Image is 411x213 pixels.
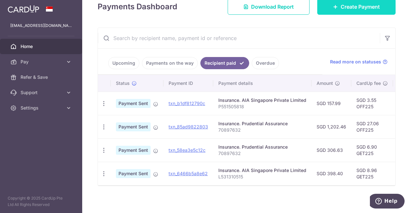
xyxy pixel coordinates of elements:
[351,162,393,185] td: SGD 8.96 GET225
[116,169,151,178] span: Payment Sent
[218,127,306,133] p: 70897632
[311,115,351,138] td: SGD 1,202.46
[116,146,151,155] span: Payment Sent
[251,3,294,11] span: Download Report
[218,150,306,157] p: 70897632
[218,103,306,110] p: P551505818
[21,105,63,111] span: Settings
[169,124,208,129] a: txn_85ad9822803
[330,59,381,65] span: Read more on statuses
[21,74,63,80] span: Refer & Save
[116,122,151,131] span: Payment Sent
[218,120,306,127] div: Insurance. Prudential Assurance
[116,80,130,86] span: Status
[351,92,393,115] td: SGD 3.55 OFF225
[370,194,405,210] iframe: Opens a widget where you can find more information
[330,59,388,65] a: Read more on statuses
[21,59,63,65] span: Pay
[218,167,306,174] div: Insurance. AIA Singapore Private Limited
[213,75,311,92] th: Payment details
[218,174,306,180] p: L531310515
[98,1,177,12] h4: Payments Dashboard
[218,144,306,150] div: Insurance. Prudential Assurance
[311,162,351,185] td: SGD 398.40
[142,57,198,69] a: Payments on the way
[169,147,205,153] a: txn_58ea3e5c12c
[116,99,151,108] span: Payment Sent
[351,115,393,138] td: SGD 27.06 OFF225
[317,80,333,86] span: Amount
[169,171,208,176] a: txn_6466b5a8e62
[311,138,351,162] td: SGD 306.63
[169,101,205,106] a: txn_b1df812790c
[21,89,63,96] span: Support
[98,28,380,48] input: Search by recipient name, payment id or reference
[163,75,213,92] th: Payment ID
[252,57,279,69] a: Overdue
[341,3,380,11] span: Create Payment
[21,43,63,50] span: Home
[10,22,72,29] p: [EMAIL_ADDRESS][DOMAIN_NAME]
[311,92,351,115] td: SGD 157.99
[356,80,381,86] span: CardUp fee
[200,57,249,69] a: Recipient paid
[218,97,306,103] div: Insurance. AIA Singapore Private Limited
[351,138,393,162] td: SGD 6.90 GET225
[108,57,139,69] a: Upcoming
[8,5,39,13] img: CardUp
